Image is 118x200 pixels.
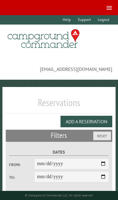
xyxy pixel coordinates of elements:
button: Add a Reservation [61,116,112,127]
span: [EMAIL_ADDRESS][DOMAIN_NAME] [6,55,112,72]
h2: Filters [6,130,112,141]
label: To: [9,175,34,180]
a: Help [60,15,74,25]
label: Dates [9,149,109,156]
img: Campground Commander [6,27,81,51]
h1: Reservations [6,97,112,113]
button: Reset [93,132,111,140]
a: Logout [95,15,112,25]
a: Support [75,15,93,25]
small: © Campground Commander LLC. All rights reserved. [25,193,93,197]
label: From: [9,162,34,168]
